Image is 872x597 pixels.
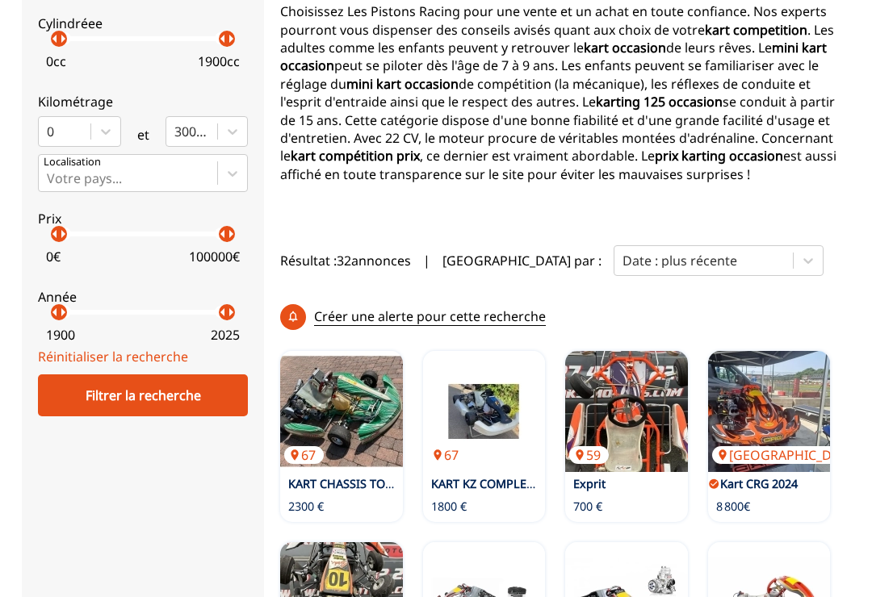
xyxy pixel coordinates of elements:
a: Exprit59 [565,351,688,472]
strong: prix karting occasion [655,147,783,165]
strong: mini kart occasion [280,39,827,74]
img: KART CHASSIS TONYKART à MOTEUR IAME X30 [280,351,403,472]
a: Kart CRG 2024[GEOGRAPHIC_DATA] [708,351,831,472]
p: Cylindréee [38,15,248,32]
p: 1900 [46,326,75,344]
p: 700 € [573,499,602,515]
p: arrow_right [221,303,241,322]
p: 100000 € [189,248,240,265]
a: KART KZ COMPLET CHASSIS HAASE + MOTEUR PAVESI67 [423,351,546,472]
a: Kart CRG 2024 [720,476,798,491]
p: arrow_left [45,224,65,244]
p: 0 cc [46,52,66,70]
p: arrow_left [45,303,65,322]
p: 0 € [46,248,61,265]
p: Prix [38,210,248,228]
strong: kart competition [705,21,807,39]
a: KART KZ COMPLET CHASSIS HAASE + MOTEUR PAVESI [431,476,724,491]
p: arrow_left [213,224,233,244]
span: | [423,252,430,269]
p: 67 [427,446,467,464]
p: 67 [284,446,324,464]
input: 0 [47,124,50,139]
p: Choisissez Les Pistons Racing pour une vente et un achat en toute confiance. Nos experts pourront... [280,2,850,183]
a: KART CHASSIS TONYKART à MOTEUR IAME X30 [288,476,544,491]
p: arrow_left [213,303,233,322]
p: 1800 € [431,499,467,515]
p: arrow_left [45,29,65,48]
input: 300000 [174,124,178,139]
p: arrow_left [213,29,233,48]
input: Votre pays... [47,171,50,186]
strong: kart compétition prix [291,147,420,165]
p: Kilométrage [38,93,248,111]
p: 8 800€ [716,499,750,515]
p: Créer une alerte pour cette recherche [314,307,546,326]
p: arrow_right [53,29,73,48]
p: arrow_right [221,224,241,244]
strong: karting 125 occasion [596,93,723,111]
img: Exprit [565,351,688,472]
a: KART CHASSIS TONYKART à MOTEUR IAME X3067 [280,351,403,472]
p: [GEOGRAPHIC_DATA] [712,446,866,464]
div: Filtrer la recherche [38,374,248,416]
img: KART KZ COMPLET CHASSIS HAASE + MOTEUR PAVESI [423,351,546,472]
a: Réinitialiser la recherche [38,348,188,365]
p: arrow_right [53,224,73,244]
a: Exprit [573,476,606,491]
p: 2025 [211,326,240,344]
strong: kart occasion [584,39,666,56]
span: Résultat : 32 annonces [280,252,411,269]
p: Année [38,288,248,306]
img: Kart CRG 2024 [708,351,831,472]
p: 1900 cc [198,52,240,70]
p: 2300 € [288,499,324,515]
p: 59 [569,446,609,464]
p: [GEOGRAPHIC_DATA] par : [442,252,602,269]
p: et [137,126,149,144]
p: arrow_right [221,29,241,48]
strong: mini kart occasion [346,75,459,93]
p: arrow_right [53,303,73,322]
p: Localisation [44,155,101,169]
